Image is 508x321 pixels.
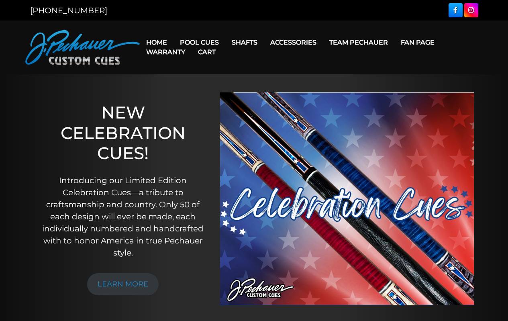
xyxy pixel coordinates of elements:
[87,273,159,295] a: LEARN MORE
[173,32,225,53] a: Pool Cues
[42,102,204,163] h1: NEW CELEBRATION CUES!
[323,32,394,53] a: Team Pechauer
[140,32,173,53] a: Home
[264,32,323,53] a: Accessories
[192,42,222,62] a: Cart
[30,6,107,15] a: [PHONE_NUMBER]
[140,42,192,62] a: Warranty
[394,32,441,53] a: Fan Page
[42,174,204,259] p: Introducing our Limited Edition Celebration Cues—a tribute to craftsmanship and country. Only 50 ...
[225,32,264,53] a: Shafts
[25,30,140,65] img: Pechauer Custom Cues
